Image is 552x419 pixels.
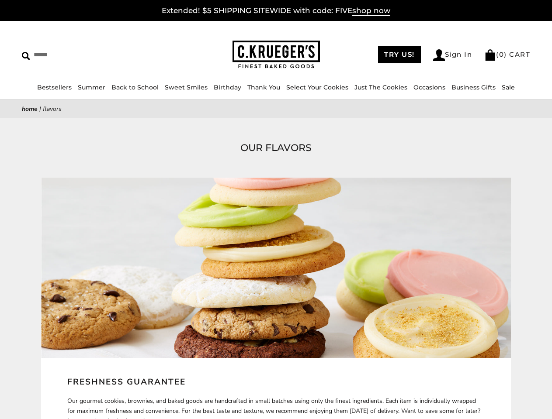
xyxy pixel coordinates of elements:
a: Summer [78,83,105,91]
nav: breadcrumbs [22,104,530,114]
a: Bestsellers [37,83,72,91]
img: Bag [484,49,496,61]
h2: Freshness Guarantee [67,375,485,389]
a: Select Your Cookies [286,83,348,91]
a: Just The Cookies [354,83,407,91]
input: Search [22,48,138,62]
a: Back to School [111,83,159,91]
a: Birthday [214,83,241,91]
img: Ckrueger image [41,178,511,358]
a: Sign In [433,49,472,61]
a: Sale [502,83,515,91]
a: TRY US! [378,46,421,63]
img: Search [22,52,30,60]
a: Sweet Smiles [165,83,208,91]
img: Account [433,49,445,61]
span: shop now [352,6,390,16]
a: Home [22,105,38,113]
a: Thank You [247,83,280,91]
span: | [39,105,41,113]
a: Extended! $5 SHIPPING SITEWIDE with code: FIVEshop now [162,6,390,16]
a: Occasions [413,83,445,91]
span: Flavors [43,105,62,113]
a: (0) CART [484,50,530,58]
img: C.KRUEGER'S [233,41,320,69]
h1: OUR FLAVORS [35,140,517,156]
a: Business Gifts [451,83,496,91]
span: 0 [499,50,504,58]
